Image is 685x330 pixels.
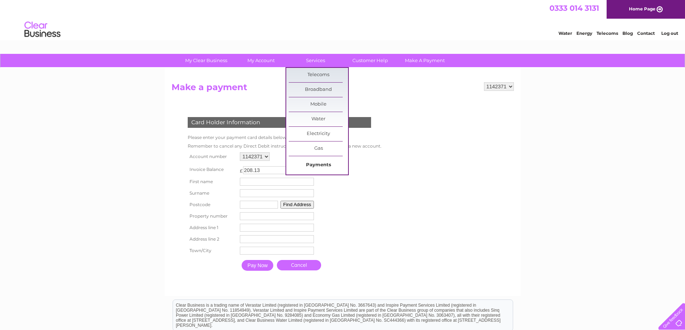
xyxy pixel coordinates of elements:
[186,210,238,222] th: Property number
[289,83,348,97] a: Broadband
[341,54,400,67] a: Customer Help
[289,127,348,141] a: Electricity
[549,4,599,13] a: 0333 014 3131
[186,245,238,256] th: Town/City
[661,31,678,36] a: Log out
[395,54,455,67] a: Make A Payment
[173,4,513,35] div: Clear Business is a trading name of Verastar Limited (registered in [GEOGRAPHIC_DATA] No. 3667643...
[289,97,348,112] a: Mobile
[172,82,514,96] h2: Make a payment
[242,260,273,271] input: Pay Now
[186,142,383,150] td: Remember to cancel any Direct Debit instructions with your bank if this is a new account.
[277,260,321,270] a: Cancel
[231,54,291,67] a: My Account
[286,54,345,67] a: Services
[240,164,243,173] td: £
[597,31,618,36] a: Telecoms
[289,158,348,172] a: Payments
[186,199,238,210] th: Postcode
[289,112,348,126] a: Water
[558,31,572,36] a: Water
[188,117,371,128] div: Card Holder Information
[24,19,61,41] img: logo.png
[622,31,633,36] a: Blog
[289,68,348,82] a: Telecoms
[186,150,238,163] th: Account number
[186,233,238,245] th: Address line 2
[637,31,655,36] a: Contact
[289,141,348,156] a: Gas
[186,187,238,199] th: Surname
[177,54,236,67] a: My Clear Business
[280,201,314,209] button: Find Address
[576,31,592,36] a: Energy
[186,133,383,142] td: Please enter your payment card details below.
[186,176,238,187] th: First name
[186,222,238,233] th: Address line 1
[186,163,238,176] th: Invoice Balance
